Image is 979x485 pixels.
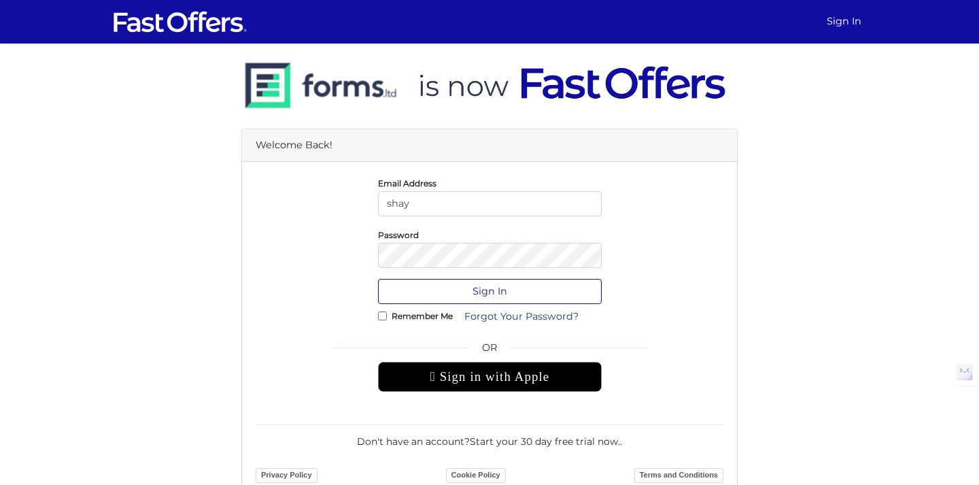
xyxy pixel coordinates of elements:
a: Sign In [821,8,867,35]
a: Terms and Conditions [634,468,723,483]
input: E-Mail [378,191,602,216]
label: Remember Me [392,314,453,318]
label: Password [378,233,419,237]
span: OR [378,340,602,362]
a: Forgot Your Password? [456,304,587,329]
label: Email Address [378,182,436,185]
a: Privacy Policy [256,468,317,483]
div: Welcome Back! [242,129,737,162]
a: Start your 30 day free trial now. [470,435,620,448]
div: Don't have an account? . [256,424,723,449]
a: Cookie Policy [446,468,506,483]
div: Sign in with Apple [378,362,602,392]
button: Sign In [378,279,602,304]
